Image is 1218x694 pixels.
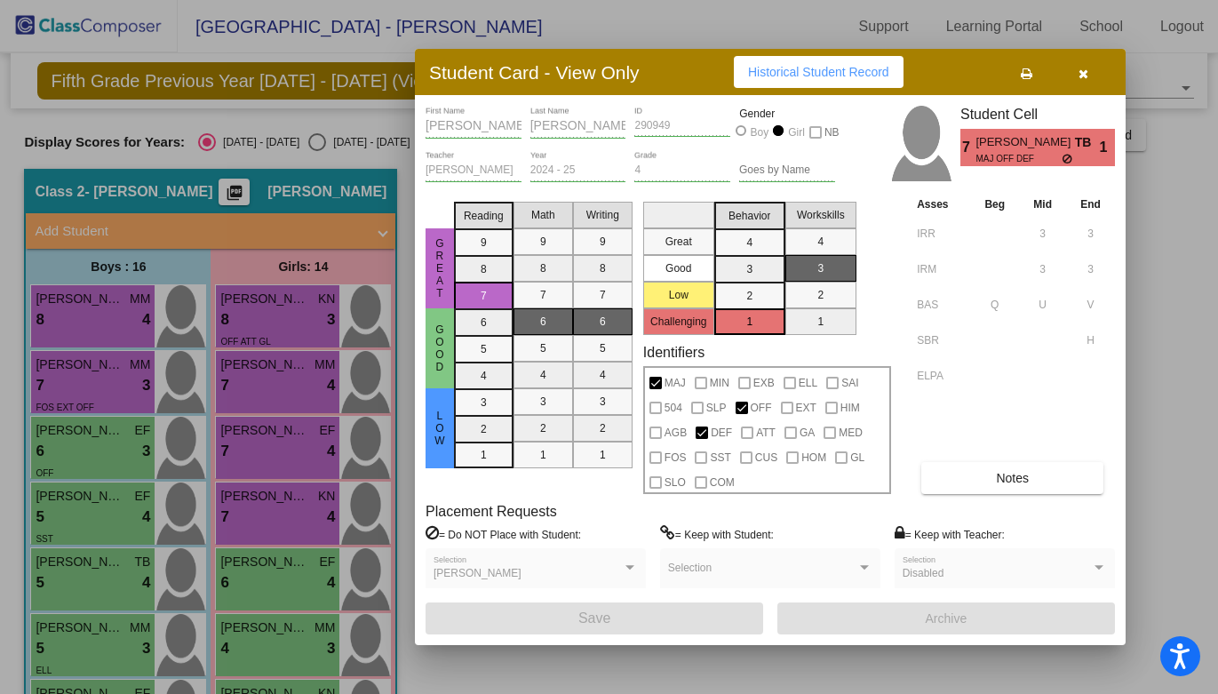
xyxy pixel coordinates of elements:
[710,472,735,493] span: COM
[800,422,815,443] span: GA
[711,422,732,443] span: DEF
[426,525,581,543] label: = Do NOT Place with Student:
[665,397,682,419] span: 504
[634,120,730,132] input: Enter ID
[917,363,966,389] input: assessment
[426,602,763,634] button: Save
[912,195,970,214] th: Asses
[801,447,826,468] span: HOM
[895,525,1005,543] label: = Keep with Teacher:
[996,471,1029,485] span: Notes
[432,323,448,373] span: Good
[975,133,1074,152] span: [PERSON_NAME]
[434,567,521,579] span: [PERSON_NAME]
[917,291,966,318] input: assessment
[917,256,966,283] input: assessment
[755,447,777,468] span: CUS
[756,422,776,443] span: ATT
[841,372,858,394] span: SAI
[751,397,772,419] span: OFF
[530,164,626,177] input: year
[739,106,835,122] mat-label: Gender
[426,164,521,177] input: teacher
[917,220,966,247] input: assessment
[1066,195,1115,214] th: End
[634,164,730,177] input: grade
[850,447,864,468] span: GL
[665,422,687,443] span: AGB
[660,525,774,543] label: = Keep with Student:
[921,462,1103,494] button: Notes
[777,602,1115,634] button: Archive
[1019,195,1066,214] th: Mid
[750,124,769,140] div: Boy
[839,422,863,443] span: MED
[840,397,860,419] span: HIM
[787,124,805,140] div: Girl
[432,410,448,447] span: Low
[432,237,448,299] span: Great
[739,164,835,177] input: goes by name
[665,372,686,394] span: MAJ
[426,503,557,520] label: Placement Requests
[734,56,904,88] button: Historical Student Record
[917,327,966,354] input: assessment
[748,65,889,79] span: Historical Student Record
[926,611,967,626] span: Archive
[710,447,730,468] span: SST
[578,610,610,626] span: Save
[975,152,1062,165] span: MAJ OFF DEF
[429,61,640,84] h3: Student Card - View Only
[1100,137,1115,158] span: 1
[960,106,1115,123] h3: Student Cell
[710,372,729,394] span: MIN
[643,344,705,361] label: Identifiers
[665,447,687,468] span: FOS
[665,472,686,493] span: SLO
[799,372,817,394] span: ELL
[960,137,975,158] span: 7
[796,397,816,419] span: EXT
[970,195,1019,214] th: Beg
[824,122,840,143] span: NB
[903,567,944,579] span: Disabled
[1075,133,1100,152] span: TB
[706,397,727,419] span: SLP
[753,372,775,394] span: EXB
